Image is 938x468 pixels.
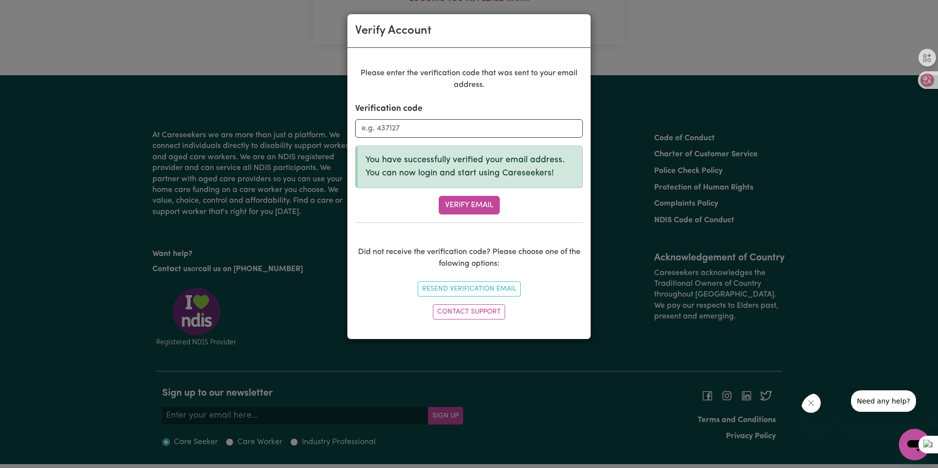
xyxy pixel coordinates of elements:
div: Verify Account [355,22,431,40]
a: Contact Support [433,304,505,319]
input: e.g. 437127 [355,119,583,138]
button: Resend Verification Email [418,281,521,297]
label: Verification code [355,103,423,115]
p: Did not receive the verification code? Please choose one of the folowing options: [355,246,583,270]
iframe: 启动消息传送窗口的按钮 [899,429,930,460]
p: Please enter the verification code that was sent to your email address. [355,67,583,91]
p: You have successfully verified your email address. You can now login and start using Careseekers! [365,154,575,180]
iframe: 来自公司的消息 [837,390,930,425]
button: Verify Email [439,196,500,214]
iframe: 关闭消息 [801,393,833,425]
